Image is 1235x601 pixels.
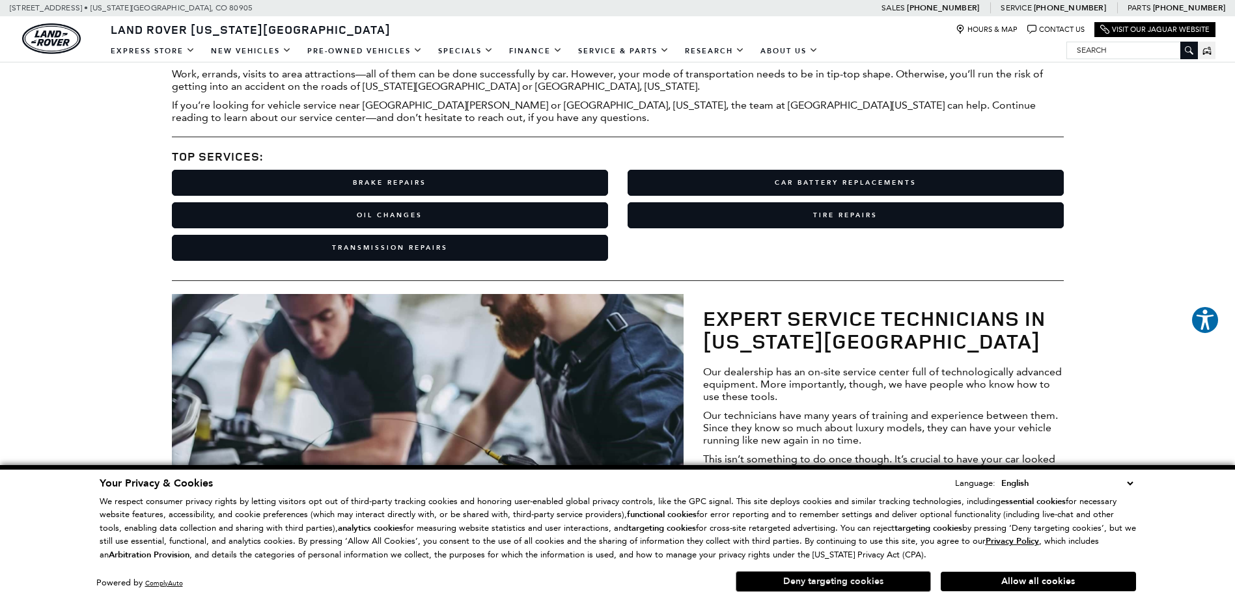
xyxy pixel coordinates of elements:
[172,235,608,261] a: Transmission Repairs
[172,202,608,228] a: Oil Changes
[753,40,826,62] a: About Us
[22,23,81,54] img: Land Rover
[1027,25,1085,34] a: Contact Us
[109,549,189,561] strong: Arbitration Provision
[10,3,253,12] a: [STREET_ADDRESS] • [US_STATE][GEOGRAPHIC_DATA], CO 80905
[986,535,1039,547] u: Privacy Policy
[100,495,1136,562] p: We respect consumer privacy rights by letting visitors opt out of third-party tracking cookies an...
[628,170,1064,196] a: Car Battery Replacements
[1067,42,1197,58] input: Search
[1191,306,1219,334] button: Explore your accessibility options
[956,25,1018,34] a: Hours & Map
[1100,25,1210,34] a: Visit Our Jaguar Website
[103,40,826,62] nav: Main Navigation
[1191,306,1219,337] aside: Accessibility Help Desk
[1128,3,1151,12] span: Parts
[703,304,1046,355] strong: Expert Service Technicians in [US_STATE][GEOGRAPHIC_DATA]
[172,170,608,196] a: Brake Repairs
[172,99,1064,124] p: If you’re looking for vehicle service near [GEOGRAPHIC_DATA][PERSON_NAME] or [GEOGRAPHIC_DATA], [...
[677,40,753,62] a: Research
[627,509,697,520] strong: functional cookies
[1001,3,1031,12] span: Service
[907,3,979,13] a: [PHONE_NUMBER]
[501,40,570,62] a: Finance
[22,23,81,54] a: land-rover
[172,150,1064,163] h3: Top Services:
[299,40,430,62] a: Pre-Owned Vehicles
[111,21,391,37] span: Land Rover [US_STATE][GEOGRAPHIC_DATA]
[100,476,213,490] span: Your Privacy & Cookies
[1153,3,1225,13] a: [PHONE_NUMBER]
[1034,3,1106,13] a: [PHONE_NUMBER]
[881,3,905,12] span: Sales
[703,453,1063,490] p: This isn’t something to do once though. It’s crucial to have your car looked over regularly throu...
[998,476,1136,490] select: Language Select
[895,522,962,534] strong: targeting cookies
[736,571,931,592] button: Deny targeting cookies
[703,409,1063,446] p: Our technicians have many years of training and experience between them. Since they know so much ...
[703,366,1063,403] p: Our dealership has an on-site service center full of technologically advanced equipment. More imp...
[338,522,403,534] strong: analytics cookies
[103,40,203,62] a: EXPRESS STORE
[103,21,398,37] a: Land Rover [US_STATE][GEOGRAPHIC_DATA]
[570,40,677,62] a: Service & Parts
[1001,496,1066,507] strong: essential cookies
[941,572,1136,591] button: Allow all cookies
[628,202,1064,228] a: Tire Repairs
[96,579,183,587] div: Powered by
[628,522,696,534] strong: targeting cookies
[955,479,995,487] div: Language:
[203,40,299,62] a: New Vehicles
[430,40,501,62] a: Specials
[145,579,183,587] a: ComplyAuto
